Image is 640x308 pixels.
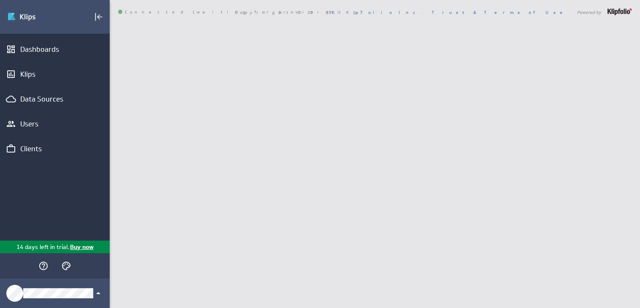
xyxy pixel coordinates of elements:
div: Users [20,119,89,129]
span: Connected (waiting for provisioning): ID: dpnc-23 Online: true [118,10,364,15]
a: Klipfolio Inc. [332,9,423,15]
div: Data Sources [20,94,89,104]
a: Trust & Terms of Use [432,9,568,15]
p: 14 days left in trial. [16,243,69,252]
div: Themes [59,259,73,273]
img: Klipfolio klips logo [7,10,66,24]
div: Dashboards [20,45,89,54]
svg: Themes [61,261,71,271]
div: Go to Dashboards [7,10,66,24]
div: Klips [20,70,89,79]
div: Help [36,259,51,273]
img: logo-footer.png [608,8,632,15]
div: Clients [20,144,89,153]
p: Buy now [69,243,94,252]
span: Powered by [577,10,601,14]
div: Collapse [92,10,106,24]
